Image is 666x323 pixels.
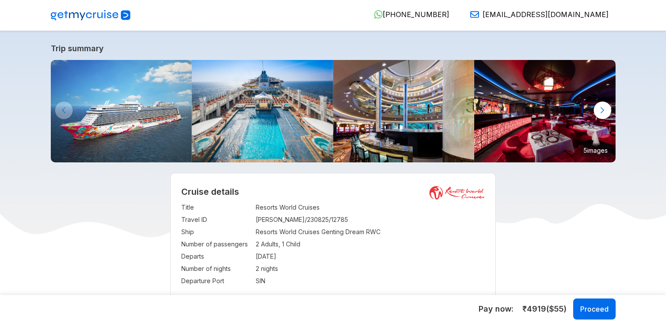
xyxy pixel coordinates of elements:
td: : [251,250,256,263]
td: Travel ID [181,214,251,226]
td: Resorts World Cruises [256,201,485,214]
small: 5 images [580,144,611,157]
td: : [251,275,256,287]
a: [EMAIL_ADDRESS][DOMAIN_NAME] [463,10,609,19]
td: Number of passengers [181,238,251,250]
td: : [251,263,256,275]
td: 2 nights [256,263,485,275]
td: Resorts World Cruises Genting Dream RWC [256,226,485,238]
img: GentingDreambyResortsWorldCruises-KlookIndia.jpg [51,60,192,162]
h5: Pay now: [479,304,514,314]
span: ₹ 4919 ($ 55 ) [522,303,567,315]
a: [PHONE_NUMBER] [367,10,449,19]
img: 4.jpg [333,60,475,162]
td: 2 Adults, 1 Child [256,238,485,250]
td: : [251,201,256,214]
td: SIN [256,275,485,287]
td: : [251,238,256,250]
span: [PHONE_NUMBER] [383,10,449,19]
button: Proceed [573,298,616,319]
img: WhatsApp [374,10,383,19]
img: Main-Pool-800x533.jpg [192,60,333,162]
td: Title [181,201,251,214]
a: Trip summary [51,44,616,53]
td: [DATE] [256,250,485,263]
td: Ship [181,226,251,238]
img: Email [470,10,479,19]
td: Departure Port [181,275,251,287]
h2: Cruise details [181,186,485,197]
td: : [251,226,256,238]
span: [EMAIL_ADDRESS][DOMAIN_NAME] [483,10,609,19]
td: [PERSON_NAME]/230825/12785 [256,214,485,226]
td: : [251,214,256,226]
img: 16.jpg [474,60,616,162]
td: Number of nights [181,263,251,275]
td: Departs [181,250,251,263]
